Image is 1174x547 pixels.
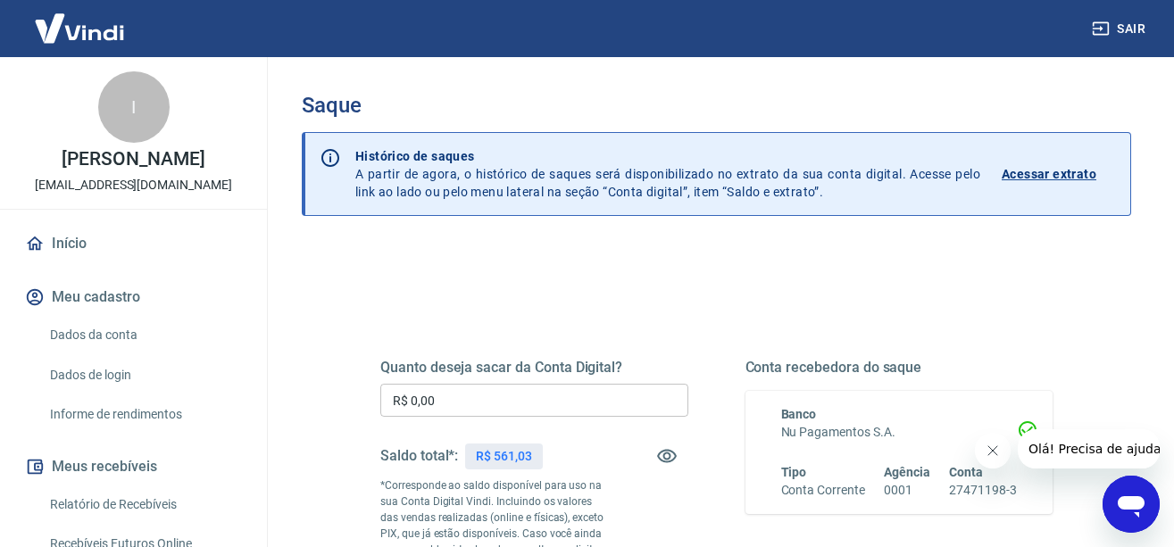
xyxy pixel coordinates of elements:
[11,12,150,27] span: Olá! Precisa de ajuda?
[21,224,246,263] a: Início
[355,147,980,165] p: Histórico de saques
[781,407,817,421] span: Banco
[949,481,1017,500] h6: 27471198-3
[21,1,137,55] img: Vindi
[355,147,980,201] p: A partir de agora, o histórico de saques será disponibilizado no extrato da sua conta digital. Ac...
[43,486,246,523] a: Relatório de Recebíveis
[302,93,1131,118] h3: Saque
[781,481,865,500] h6: Conta Corrente
[745,359,1053,377] h5: Conta recebedora do saque
[43,317,246,353] a: Dados da conta
[21,278,246,317] button: Meu cadastro
[476,447,532,466] p: R$ 561,03
[380,447,458,465] h5: Saldo total*:
[781,465,807,479] span: Tipo
[62,150,204,169] p: [PERSON_NAME]
[1002,165,1096,183] p: Acessar extrato
[380,359,688,377] h5: Quanto deseja sacar da Conta Digital?
[35,176,232,195] p: [EMAIL_ADDRESS][DOMAIN_NAME]
[975,433,1011,468] iframe: Fechar mensagem
[1018,429,1160,468] iframe: Mensagem da empresa
[43,396,246,433] a: Informe de rendimentos
[43,357,246,394] a: Dados de login
[21,447,246,486] button: Meus recebíveis
[781,423,1018,442] h6: Nu Pagamentos S.A.
[1088,12,1153,46] button: Sair
[1002,147,1116,201] a: Acessar extrato
[98,71,170,143] div: I
[884,465,930,479] span: Agência
[1103,476,1160,533] iframe: Botão para abrir a janela de mensagens
[884,481,930,500] h6: 0001
[949,465,983,479] span: Conta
